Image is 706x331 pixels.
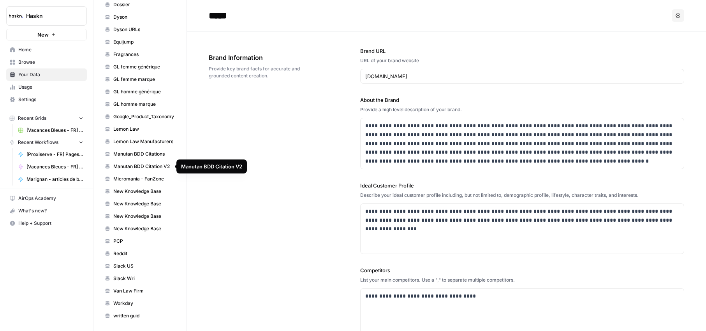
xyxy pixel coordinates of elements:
span: Manutan BDD Citation V2 [113,163,175,170]
span: Manutan BDD Citations [113,151,175,158]
a: [Vacances Bleues - FR] Pages refonte sites hôtels - [GEOGRAPHIC_DATA] [14,124,87,137]
button: Recent Grids [6,112,87,124]
button: Recent Workflows [6,137,87,148]
a: Micromania - FanZone [101,173,179,185]
span: GL femme générique [113,63,175,70]
span: New Knowledge Base [113,188,175,195]
a: Equijump [101,36,179,48]
a: Van Law Firm [101,285,179,297]
span: New Knowledge Base [113,213,175,220]
button: New [6,29,87,40]
span: Brand Information [209,53,317,62]
span: [Proxiserve - FR] Pages catégories - 800 mots sans FAQ [26,151,83,158]
a: Slack US [101,260,179,272]
span: PCP [113,238,175,245]
span: GL femme marque [113,76,175,83]
span: Haskn [26,12,73,20]
button: Help + Support [6,217,87,229]
span: Slack Wri [113,275,175,282]
a: Usage [6,81,87,93]
span: Help + Support [18,220,83,227]
a: New Knowledge Base [101,210,179,222]
a: Dyson URLs [101,23,179,36]
span: AirOps Academy [18,195,83,202]
label: Competitors [360,266,684,274]
a: Home [6,44,87,56]
span: Provide key brand facts for accurate and grounded content creation. [209,65,317,79]
span: Marignan - articles de blog [26,176,83,183]
a: Dyson [101,11,179,23]
div: URL of your brand website [360,57,684,64]
img: Haskn Logo [9,9,23,23]
span: [Vacances Bleues - FR] Pages refonte sites hôtels - [GEOGRAPHIC_DATA] [26,127,83,134]
span: Lemon Law Manufacturers [113,138,175,145]
span: Reddit [113,250,175,257]
span: Dyson URLs [113,26,175,33]
button: Workspace: Haskn [6,6,87,26]
input: www.sundaysoccer.com [365,72,679,80]
span: Fragrances [113,51,175,58]
a: Manutan BDD Citations [101,148,179,160]
span: GL homme marque [113,101,175,108]
a: Settings [6,93,87,106]
span: Home [18,46,83,53]
span: Settings [18,96,83,103]
a: [Proxiserve - FR] Pages catégories - 800 mots sans FAQ [14,148,87,161]
span: Lemon Law [113,126,175,133]
button: What's new? [6,205,87,217]
div: Describe your ideal customer profile including, but not limited to, demographic profile, lifestyl... [360,192,684,199]
a: Google_Product_Taxonomy [101,110,179,123]
a: GL homme marque [101,98,179,110]
span: Your Data [18,71,83,78]
a: New Knowledge Base [101,198,179,210]
a: New Knowledge Base [101,222,179,235]
span: New [37,31,49,39]
span: New Knowledge Base [113,225,175,232]
span: Van Law Firm [113,287,175,294]
span: Recent Grids [18,115,46,122]
span: GL homme générique [113,88,175,95]
a: Reddit [101,247,179,260]
span: Slack US [113,263,175,270]
span: [Vacances Bleues - FR] Pages refonte sites hôtels - [GEOGRAPHIC_DATA] [26,163,83,170]
a: GL femme générique [101,61,179,73]
label: Ideal Customer Profile [360,182,684,189]
a: Lemon Law Manufacturers [101,135,179,148]
span: Dyson [113,14,175,21]
a: written guid [101,310,179,322]
a: GL homme générique [101,86,179,98]
a: [Vacances Bleues - FR] Pages refonte sites hôtels - [GEOGRAPHIC_DATA] [14,161,87,173]
span: Usage [18,84,83,91]
div: Provide a high level description of your brand. [360,106,684,113]
span: Dossier [113,1,175,8]
span: Browse [18,59,83,66]
a: Workday [101,297,179,310]
span: Equijump [113,39,175,46]
a: PCP [101,235,179,247]
span: Google_Product_Taxonomy [113,113,175,120]
div: List your main competitors. Use a "," to separate multiple competitors. [360,277,684,284]
a: GL femme marque [101,73,179,86]
label: About the Brand [360,96,684,104]
a: Your Data [6,68,87,81]
a: New Knowledge Base [101,185,179,198]
span: Micromania - FanZone [113,175,175,182]
a: Manutan BDD Citation V2 [101,160,179,173]
a: Marignan - articles de blog [14,173,87,186]
a: AirOps Academy [6,192,87,205]
label: Brand URL [360,47,684,55]
a: Slack Wri [101,272,179,285]
span: written guid [113,312,175,319]
a: Fragrances [101,48,179,61]
a: Lemon Law [101,123,179,135]
div: Manutan BDD Citation V2 [181,163,242,170]
div: What's new? [7,205,86,217]
span: Workday [113,300,175,307]
a: Browse [6,56,87,68]
span: New Knowledge Base [113,200,175,207]
span: Recent Workflows [18,139,58,146]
